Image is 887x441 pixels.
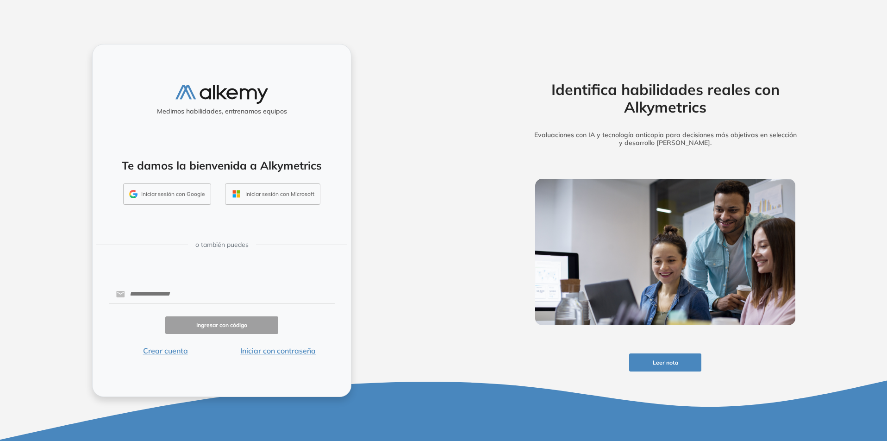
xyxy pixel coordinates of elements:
[521,131,810,147] h5: Evaluaciones con IA y tecnología anticopia para decisiones más objetivas en selección y desarroll...
[225,183,320,205] button: Iniciar sesión con Microsoft
[720,334,887,441] iframe: Chat Widget
[109,345,222,356] button: Crear cuenta
[175,85,268,104] img: logo-alkemy
[123,183,211,205] button: Iniciar sesión con Google
[222,345,335,356] button: Iniciar con contraseña
[129,190,137,198] img: GMAIL_ICON
[535,179,795,325] img: img-more-info
[96,107,347,115] h5: Medimos habilidades, entrenamos equipos
[521,81,810,116] h2: Identifica habilidades reales con Alkymetrics
[629,353,701,372] button: Leer nota
[231,189,242,199] img: OUTLOOK_ICON
[195,240,249,250] span: o también puedes
[105,159,339,172] h4: Te damos la bienvenida a Alkymetrics
[720,334,887,441] div: Widget de chat
[165,316,278,334] button: Ingresar con código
